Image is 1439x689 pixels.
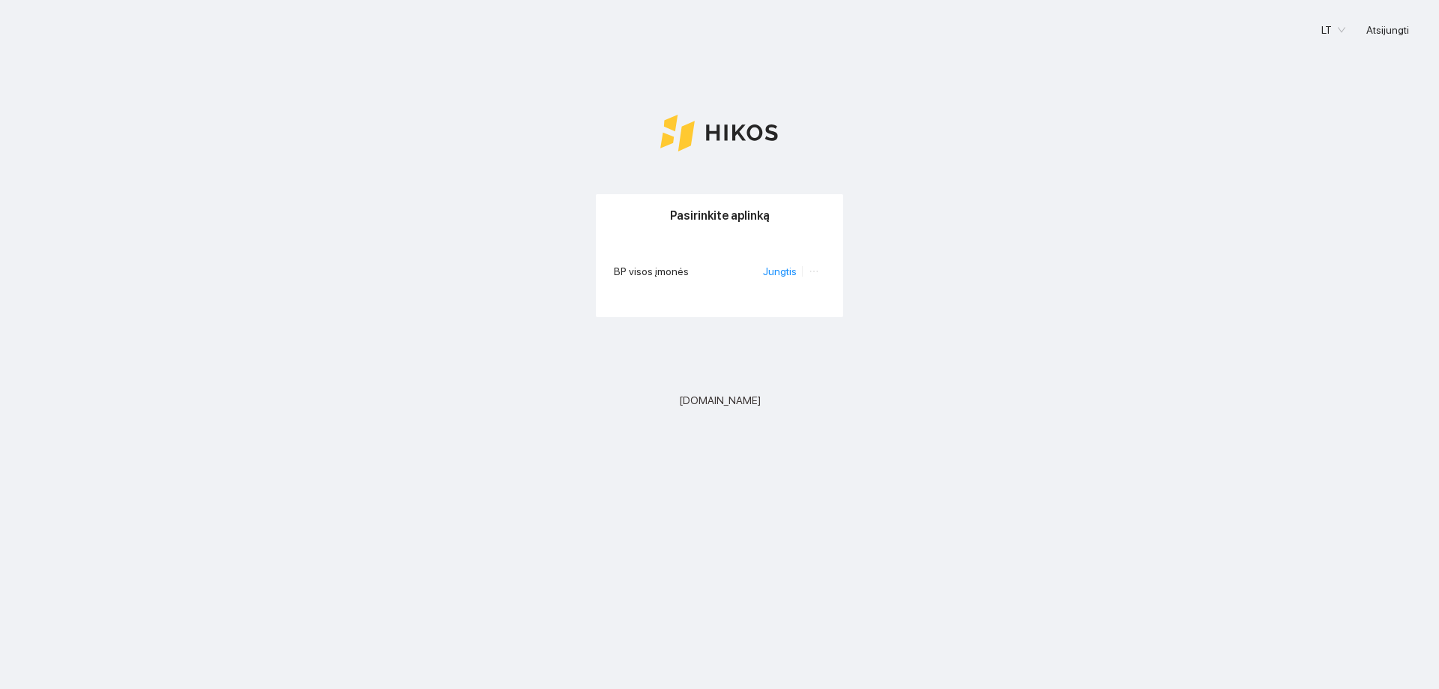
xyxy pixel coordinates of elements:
[614,254,825,289] li: BP visos įmonės
[1354,18,1421,42] button: Atsijungti
[1321,19,1345,41] span: LT
[1366,22,1409,38] span: Atsijungti
[763,265,797,277] a: Jungtis
[614,194,825,237] div: Pasirinkite aplinką
[809,266,819,277] span: ellipsis
[679,392,761,409] span: [DOMAIN_NAME]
